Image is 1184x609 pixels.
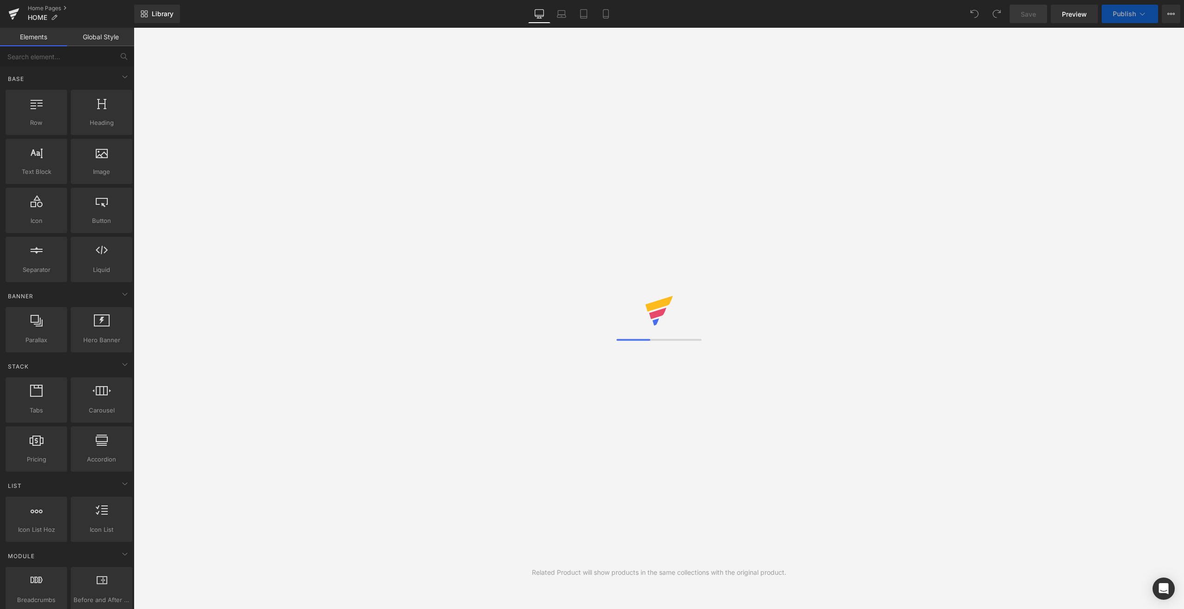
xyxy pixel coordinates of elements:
[965,5,984,23] button: Undo
[28,5,134,12] a: Home Pages
[528,5,550,23] a: Desktop
[7,362,30,371] span: Stack
[7,481,23,490] span: List
[74,118,129,128] span: Heading
[8,265,64,275] span: Separator
[74,525,129,535] span: Icon List
[28,14,47,21] span: HOME
[1062,9,1087,19] span: Preview
[8,595,64,605] span: Breadcrumbs
[74,265,129,275] span: Liquid
[987,5,1006,23] button: Redo
[74,406,129,415] span: Carousel
[532,567,786,578] div: Related Product will show products in the same collections with the original product.
[8,455,64,464] span: Pricing
[550,5,573,23] a: Laptop
[67,28,134,46] a: Global Style
[8,118,64,128] span: Row
[8,406,64,415] span: Tabs
[8,525,64,535] span: Icon List Hoz
[8,216,64,226] span: Icon
[74,167,129,177] span: Image
[1113,10,1136,18] span: Publish
[74,216,129,226] span: Button
[1153,578,1175,600] div: Open Intercom Messenger
[1162,5,1180,23] button: More
[134,5,180,23] a: New Library
[1021,9,1036,19] span: Save
[573,5,595,23] a: Tablet
[8,167,64,177] span: Text Block
[74,595,129,605] span: Before and After Images
[8,335,64,345] span: Parallax
[595,5,617,23] a: Mobile
[1102,5,1158,23] button: Publish
[74,455,129,464] span: Accordion
[1051,5,1098,23] a: Preview
[74,335,129,345] span: Hero Banner
[152,10,173,18] span: Library
[7,292,34,301] span: Banner
[7,552,36,560] span: Module
[7,74,25,83] span: Base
